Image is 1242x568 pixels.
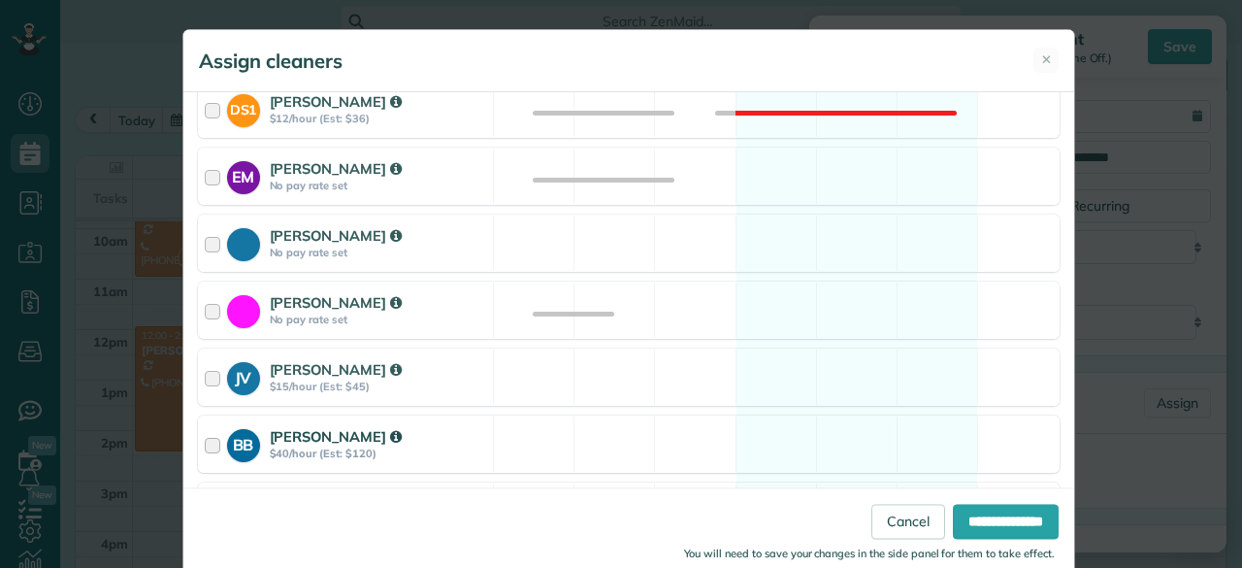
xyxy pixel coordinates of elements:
strong: [PERSON_NAME] [270,427,402,446]
strong: BB [227,429,260,456]
small: You will need to save your changes in the side panel for them to take effect. [684,547,1055,560]
h5: Assign cleaners [199,48,343,75]
a: Cancel [871,504,945,539]
strong: $15/hour (Est: $45) [270,380,487,393]
strong: [PERSON_NAME] [270,360,402,379]
strong: DS1 [227,94,260,120]
strong: [PERSON_NAME] [270,226,402,245]
strong: [PERSON_NAME] [270,92,402,111]
strong: $40/hour (Est: $120) [270,447,487,460]
strong: No pay rate set [270,313,487,326]
strong: No pay rate set [270,246,487,259]
strong: No pay rate set [270,179,487,192]
strong: $12/hour (Est: $36) [270,112,487,125]
strong: JV [227,362,260,389]
strong: [PERSON_NAME] [270,293,402,312]
strong: [PERSON_NAME] [270,159,402,178]
strong: EM [227,161,260,188]
span: ✕ [1041,50,1052,69]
